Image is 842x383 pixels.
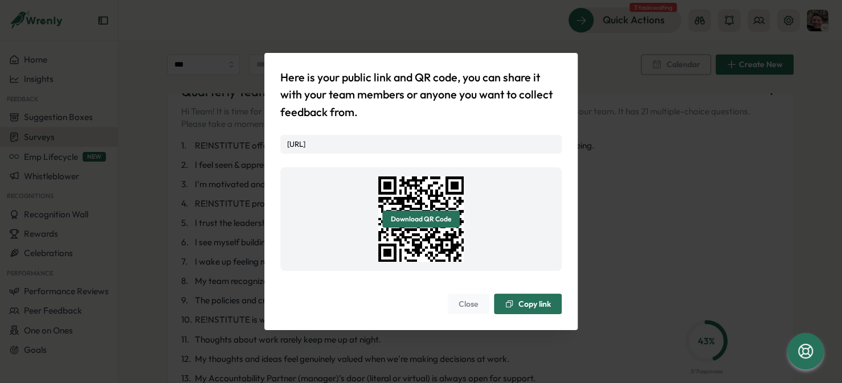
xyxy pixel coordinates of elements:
span: Download QR Code [391,211,451,227]
button: Copy link [494,294,562,314]
p: Here is your public link and QR code, you can share it with your team members or anyone you want ... [280,69,562,121]
a: [URL] [287,139,305,149]
button: Download QR Code [382,211,460,228]
span: Copy link [518,300,551,308]
span: Close [459,294,479,314]
button: Close [448,294,489,314]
